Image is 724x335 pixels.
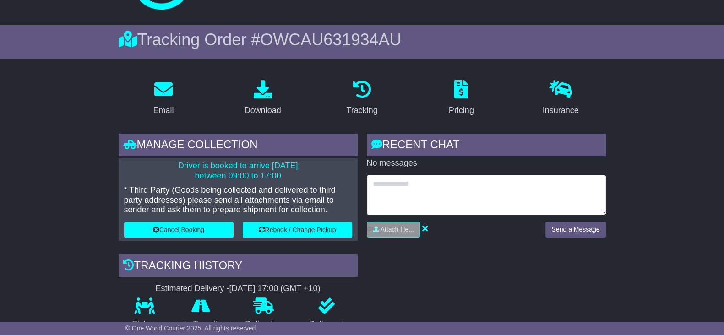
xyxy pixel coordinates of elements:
p: No messages [367,158,606,168]
p: Delivered [295,319,358,330]
div: Email [153,104,174,117]
button: Send a Message [545,222,605,238]
p: Delivering [232,319,296,330]
span: OWCAU631934AU [260,30,401,49]
p: * Third Party (Goods being collected and delivered to third party addresses) please send all atta... [124,185,352,215]
div: Estimated Delivery - [119,284,358,294]
div: Manage collection [119,134,358,158]
div: [DATE] 17:00 (GMT +10) [229,284,321,294]
p: Pickup [119,319,171,330]
button: Cancel Booking [124,222,234,238]
div: Tracking Order # [119,30,606,49]
button: Rebook / Change Pickup [243,222,352,238]
span: © One World Courier 2025. All rights reserved. [125,324,258,332]
div: Insurance [543,104,579,117]
div: Pricing [449,104,474,117]
a: Insurance [537,77,585,120]
p: In Transit [170,319,232,330]
a: Download [239,77,287,120]
div: Tracking [346,104,377,117]
div: Download [245,104,281,117]
div: Tracking history [119,254,358,279]
p: Driver is booked to arrive [DATE] between 09:00 to 17:00 [124,161,352,181]
a: Pricing [443,77,480,120]
a: Tracking [340,77,383,120]
a: Email [147,77,180,120]
div: RECENT CHAT [367,134,606,158]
